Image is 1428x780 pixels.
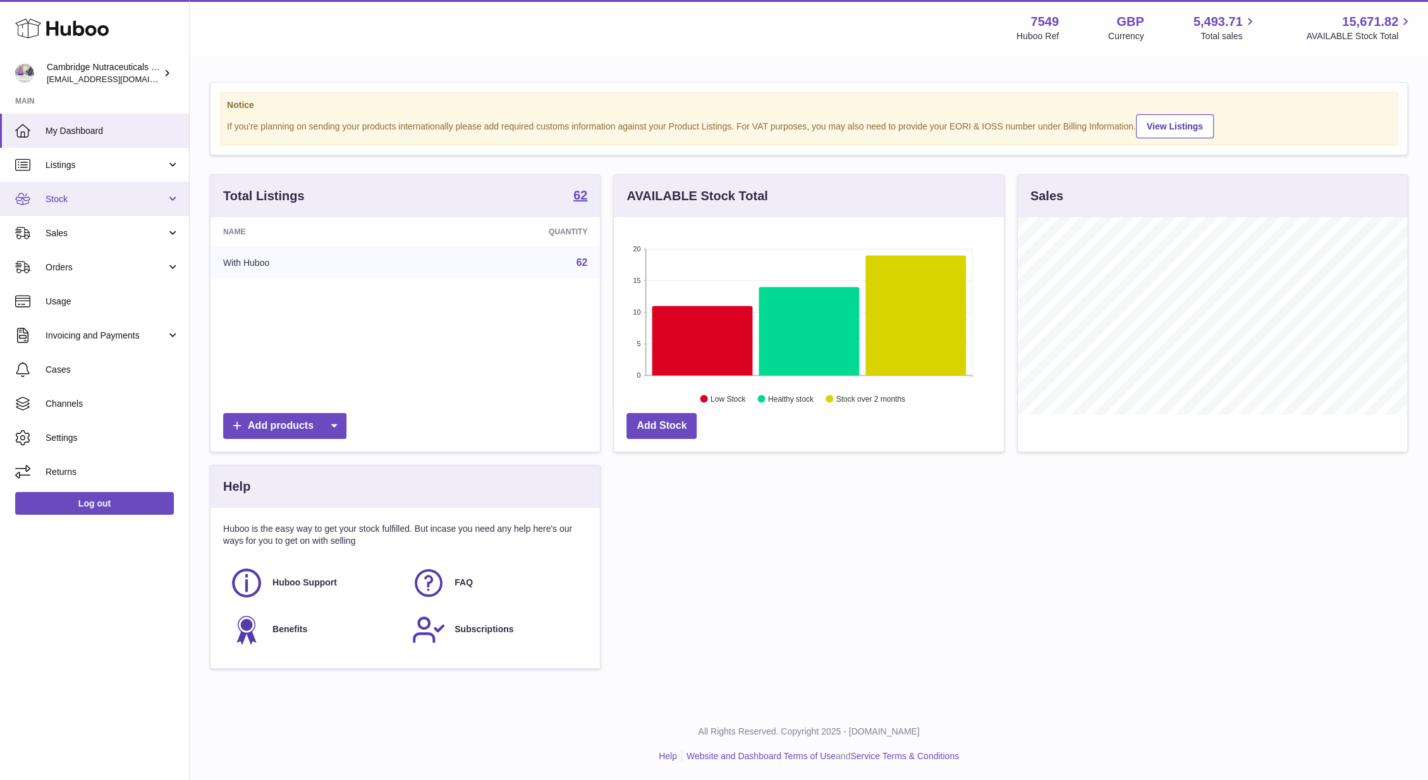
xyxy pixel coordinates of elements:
[223,188,305,205] h3: Total Listings
[412,613,581,647] a: Subscriptions
[682,750,959,762] li: and
[200,726,1418,738] p: All Rights Reserved. Copyright 2025 - [DOMAIN_NAME]
[1200,30,1257,42] span: Total sales
[1342,13,1398,30] span: 15,671.82
[637,340,641,347] text: 5
[626,413,697,439] a: Add Stock
[633,277,641,284] text: 15
[272,577,337,589] span: Huboo Support
[1030,188,1063,205] h3: Sales
[46,398,180,410] span: Channels
[633,308,641,316] text: 10
[211,217,416,246] th: Name
[1193,13,1243,30] span: 5,493.71
[416,217,600,246] th: Quantity
[768,395,814,404] text: Healthy stock
[46,330,166,342] span: Invoicing and Payments
[1136,114,1214,138] a: View Listings
[223,413,346,439] a: Add products
[850,751,959,761] a: Service Terms & Conditions
[46,364,180,376] span: Cases
[46,193,166,205] span: Stock
[46,296,180,308] span: Usage
[573,189,587,201] strong: 62
[1306,30,1413,42] span: AVAILABLE Stock Total
[272,623,307,635] span: Benefits
[46,125,180,137] span: My Dashboard
[47,61,161,85] div: Cambridge Nutraceuticals Ltd
[1108,30,1144,42] div: Currency
[46,261,166,273] span: Orders
[211,246,416,279] td: With Huboo
[46,227,166,239] span: Sales
[836,395,905,404] text: Stock over 2 months
[15,64,34,83] img: qvc@camnutra.com
[46,432,180,444] span: Settings
[227,112,1391,138] div: If you're planning on sending your products internationally please add required customs informati...
[223,523,587,547] p: Huboo is the easy way to get your stock fulfilled. But incase you need any help here's our ways f...
[412,566,581,600] a: FAQ
[577,257,588,268] a: 62
[455,577,473,589] span: FAQ
[626,188,767,205] h3: AVAILABLE Stock Total
[223,478,250,495] h3: Help
[1030,13,1059,30] strong: 7549
[229,613,399,647] a: Benefits
[711,395,746,404] text: Low Stock
[1193,13,1257,42] a: 5,493.71 Total sales
[637,371,641,379] text: 0
[1116,13,1144,30] strong: GBP
[1016,30,1059,42] div: Huboo Ref
[573,189,587,204] a: 62
[687,751,836,761] a: Website and Dashboard Terms of Use
[46,466,180,478] span: Returns
[455,623,513,635] span: Subscriptions
[15,492,174,515] a: Log out
[229,566,399,600] a: Huboo Support
[633,245,641,253] text: 20
[227,99,1391,111] strong: Notice
[46,159,166,171] span: Listings
[47,74,186,84] span: [EMAIL_ADDRESS][DOMAIN_NAME]
[659,751,677,761] a: Help
[1306,13,1413,42] a: 15,671.82 AVAILABLE Stock Total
